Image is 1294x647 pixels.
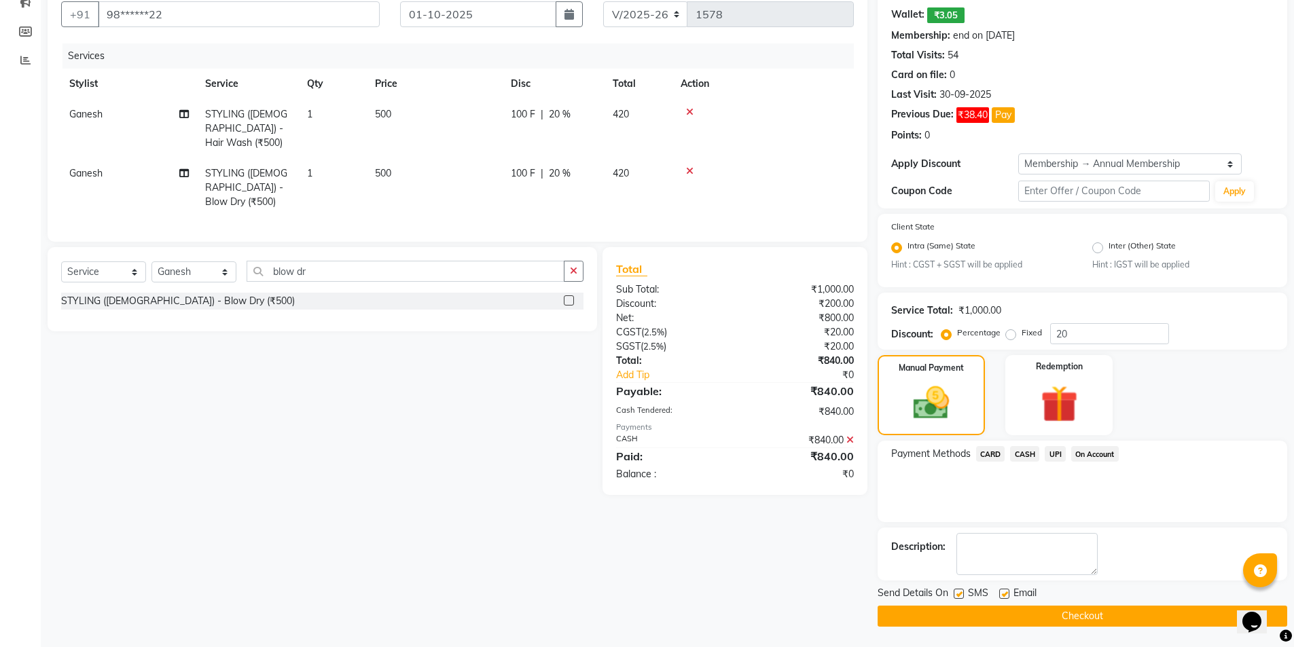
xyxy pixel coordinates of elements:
[1071,446,1119,462] span: On Account
[891,184,1019,198] div: Coupon Code
[891,107,954,123] div: Previous Due:
[606,282,735,297] div: Sub Total:
[992,107,1015,123] button: Pay
[606,383,735,399] div: Payable:
[616,262,647,276] span: Total
[953,29,1015,43] div: end on [DATE]
[69,167,103,179] span: Ganesh
[735,433,864,447] div: ₹840.00
[606,467,735,481] div: Balance :
[1022,327,1042,339] label: Fixed
[735,448,864,464] div: ₹840.00
[891,29,950,43] div: Membership:
[549,166,571,181] span: 20 %
[375,167,391,179] span: 500
[891,303,953,318] div: Service Total:
[948,48,958,62] div: 54
[891,7,924,23] div: Wallet:
[878,586,948,603] span: Send Details On
[907,240,975,256] label: Intra (Same) State
[891,157,1019,171] div: Apply Discount
[205,108,287,149] span: STYLING ([DEMOGRAPHIC_DATA]) - Hair Wash (₹500)
[367,69,503,99] th: Price
[375,108,391,120] span: 500
[757,368,864,382] div: ₹0
[1036,361,1083,373] label: Redemption
[61,294,295,308] div: STYLING ([DEMOGRAPHIC_DATA]) - Blow Dry (₹500)
[541,166,543,181] span: |
[891,447,971,461] span: Payment Methods
[511,166,535,181] span: 100 F
[735,311,864,325] div: ₹800.00
[307,167,312,179] span: 1
[735,467,864,481] div: ₹0
[613,108,629,120] span: 420
[927,7,965,23] span: ₹3.05
[891,88,937,102] div: Last Visit:
[197,69,299,99] th: Service
[613,167,629,179] span: 420
[541,107,543,122] span: |
[672,69,854,99] th: Action
[735,383,864,399] div: ₹840.00
[1215,181,1254,202] button: Apply
[606,325,735,339] div: ( )
[735,282,864,297] div: ₹1,000.00
[62,43,864,69] div: Services
[976,446,1005,462] span: CARD
[61,1,99,27] button: +91
[1237,593,1280,633] iframe: chat widget
[69,108,103,120] span: Ganesh
[606,448,735,464] div: Paid:
[606,354,735,368] div: Total:
[891,327,933,341] div: Discount:
[1029,381,1090,427] img: _gift.svg
[968,586,988,603] span: SMS
[1018,181,1210,202] input: Enter Offer / Coupon Code
[878,606,1287,627] button: Checkout
[616,340,641,352] span: SGST
[503,69,605,99] th: Disc
[616,326,641,338] span: CGST
[616,422,853,433] div: Payments
[735,339,864,354] div: ₹20.00
[606,368,756,382] a: Add Tip
[307,108,312,120] span: 1
[511,107,535,122] span: 100 F
[891,48,945,62] div: Total Visits:
[924,128,930,143] div: 0
[957,327,1001,339] label: Percentage
[735,354,864,368] div: ₹840.00
[549,107,571,122] span: 20 %
[902,382,960,424] img: _cash.svg
[899,362,964,374] label: Manual Payment
[606,405,735,419] div: Cash Tendered:
[956,107,989,123] span: ₹38.40
[891,128,922,143] div: Points:
[606,433,735,447] div: CASH
[299,69,367,99] th: Qty
[735,325,864,339] div: ₹20.00
[606,297,735,311] div: Discount:
[1092,259,1274,271] small: Hint : IGST will be applied
[205,167,287,208] span: STYLING ([DEMOGRAPHIC_DATA]) - Blow Dry (₹500)
[644,327,664,337] span: 2.5%
[1010,446,1039,462] span: CASH
[98,1,380,27] input: Search by Name/Mobile/Email/Code
[735,297,864,311] div: ₹200.00
[247,261,564,282] input: Search or Scan
[958,303,1001,318] div: ₹1,000.00
[891,259,1073,271] small: Hint : CGST + SGST will be applied
[1013,586,1037,603] span: Email
[939,88,991,102] div: 30-09-2025
[950,68,955,82] div: 0
[605,69,672,99] th: Total
[1045,446,1066,462] span: UPI
[606,311,735,325] div: Net:
[891,68,947,82] div: Card on file:
[606,339,735,354] div: ( )
[1109,240,1176,256] label: Inter (Other) State
[61,69,197,99] th: Stylist
[891,540,946,554] div: Description:
[643,341,664,352] span: 2.5%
